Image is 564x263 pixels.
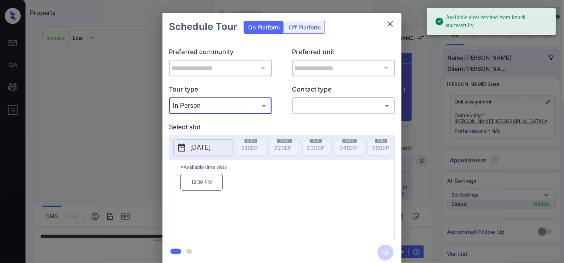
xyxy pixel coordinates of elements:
p: 12:30 PM [180,174,223,191]
h2: Schedule Tour [163,13,244,41]
p: Preferred unit [292,47,396,60]
p: Select slot [169,122,395,135]
div: On Platform [244,21,284,33]
div: In Person [171,99,270,112]
p: *Available time slots [180,160,395,174]
p: Preferred community [169,47,272,60]
p: Contact type [292,84,396,97]
div: Off Platform [285,21,325,33]
p: [DATE] [190,143,211,152]
div: Available slots fetched from knock successfully [435,10,550,33]
button: [DATE] [173,139,233,156]
p: Tour type [169,84,272,97]
button: close [382,16,398,32]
